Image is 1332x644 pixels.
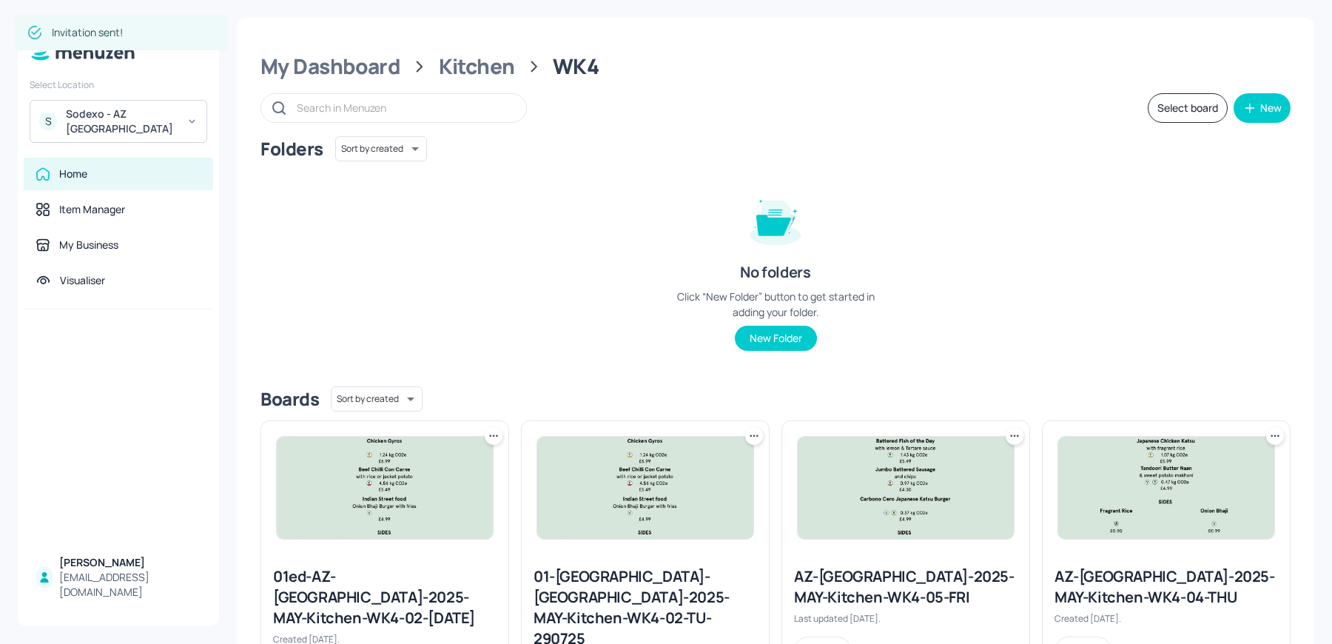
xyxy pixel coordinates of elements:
input: Search in Menuzen [297,97,511,118]
img: 2025-06-09-1749458923599beme3q6wmul.jpeg [277,437,493,539]
div: [PERSON_NAME] [59,555,201,570]
div: Last updated [DATE]. [794,612,1017,625]
div: My Business [59,238,118,252]
div: Item Manager [59,202,125,217]
div: Created [DATE]. [1054,612,1278,625]
img: folder-empty [739,182,813,256]
div: AZ-[GEOGRAPHIC_DATA]-2025-MAY-Kitchen-WK4-04-THU [1054,566,1278,608]
div: Sodexo - AZ [GEOGRAPHIC_DATA] [66,107,178,136]
div: S [39,113,57,130]
div: Kitchen [439,53,515,80]
div: Invitation sent! [52,19,123,46]
div: AZ-[GEOGRAPHIC_DATA]-2025-MAY-Kitchen-WK4-05-FRI [794,566,1017,608]
div: My Dashboard [260,53,400,80]
div: Select Location [30,78,207,91]
div: Visualiser [60,273,105,288]
div: Home [59,167,87,181]
div: 01ed-AZ-[GEOGRAPHIC_DATA]-2025-MAY-Kitchen-WK4-02-[DATE] [273,566,497,628]
button: New [1234,93,1291,123]
div: New [1260,103,1282,113]
img: 2025-06-09-17494607471112xttpim2k0o.jpeg [798,437,1014,539]
button: New Folder [735,326,817,351]
img: 2025-06-09-1749458923599beme3q6wmul.jpeg [537,437,753,539]
div: [EMAIL_ADDRESS][DOMAIN_NAME] [59,570,201,600]
div: Click “New Folder” button to get started in adding your folder. [665,289,887,320]
img: 2025-06-09-1749465581840o7gflauovxe.jpeg [1058,437,1274,539]
div: No folders [740,262,810,283]
button: Select board [1148,93,1228,123]
div: Folders [260,137,323,161]
div: Sort by created [331,384,423,414]
div: WK4 [553,53,599,80]
div: Sort by created [335,134,427,164]
div: Boards [260,387,319,411]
